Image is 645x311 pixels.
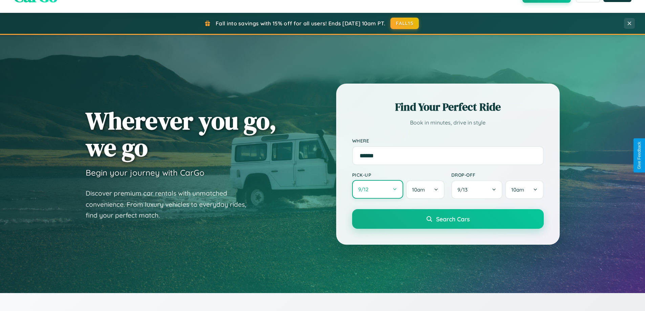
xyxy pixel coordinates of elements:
button: 10am [505,180,543,199]
button: 9/12 [352,180,404,199]
label: Pick-up [352,172,445,178]
label: Drop-off [451,172,544,178]
button: FALL15 [390,18,419,29]
span: Fall into savings with 15% off for all users! Ends [DATE] 10am PT. [216,20,385,27]
span: 9 / 13 [457,186,471,193]
label: Where [352,138,544,143]
p: Discover premium car rentals with unmatched convenience. From luxury vehicles to everyday rides, ... [86,188,255,221]
h1: Wherever you go, we go [86,107,277,161]
span: 10am [511,186,524,193]
span: 10am [412,186,425,193]
button: 9/13 [451,180,503,199]
span: Search Cars [436,215,470,223]
button: 10am [406,180,444,199]
p: Book in minutes, drive in style [352,118,544,128]
button: Search Cars [352,209,544,229]
div: Give Feedback [637,142,642,169]
span: 9 / 12 [358,186,372,193]
h3: Begin your journey with CarGo [86,168,205,178]
h2: Find Your Perfect Ride [352,99,544,114]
